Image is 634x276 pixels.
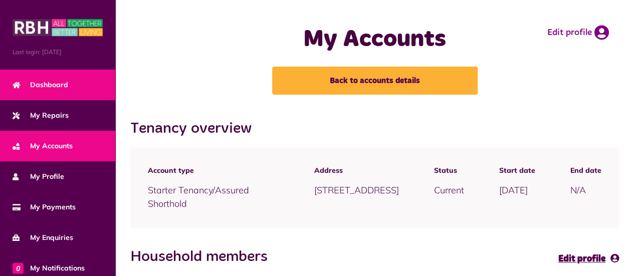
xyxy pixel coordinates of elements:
[558,254,605,263] span: Edit profile
[13,263,85,273] span: My Notifications
[13,202,76,212] span: My Payments
[570,184,586,196] span: N/A
[13,48,103,57] span: Last login: [DATE]
[13,18,103,38] img: MyRBH
[558,251,619,266] a: Edit profile
[255,25,495,54] h1: My Accounts
[13,80,68,90] span: Dashboard
[13,171,64,182] span: My Profile
[13,141,73,151] span: My Accounts
[314,165,399,176] span: Address
[314,184,399,196] span: [STREET_ADDRESS]
[13,232,73,243] span: My Enquiries
[434,165,464,176] span: Status
[499,165,535,176] span: Start date
[130,120,262,138] h2: Tenancy overview
[547,25,609,40] a: Edit profile
[272,67,478,95] a: Back to accounts details
[499,184,528,196] span: [DATE]
[13,262,24,273] span: 0
[148,184,249,209] span: Starter Tenancy/Assured Shorthold
[13,110,69,121] span: My Repairs
[434,184,464,196] span: Current
[148,165,279,176] span: Account type
[130,248,278,266] h2: Household members
[570,165,601,176] span: End date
